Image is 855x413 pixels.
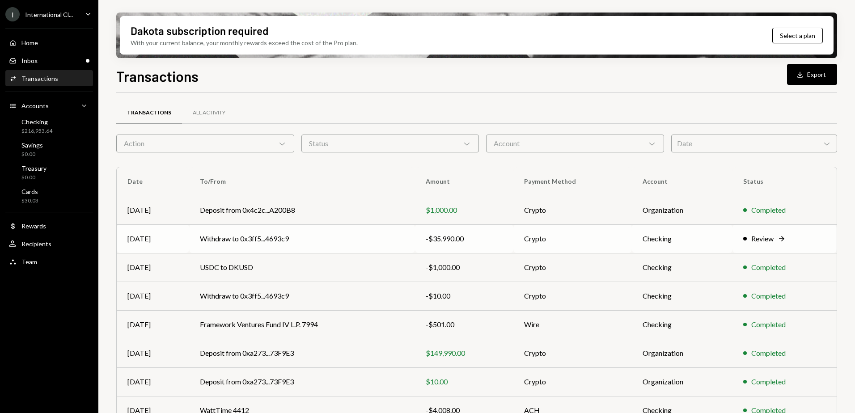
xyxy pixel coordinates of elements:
[426,205,503,215] div: $1,000.00
[632,224,732,253] td: Checking
[127,348,178,358] div: [DATE]
[127,205,178,215] div: [DATE]
[127,109,171,117] div: Transactions
[632,282,732,310] td: Checking
[787,64,837,85] button: Export
[632,310,732,339] td: Checking
[5,162,93,183] a: Treasury$0.00
[632,367,732,396] td: Organization
[182,101,236,124] a: All Activity
[772,28,823,43] button: Select a plan
[116,67,199,85] h1: Transactions
[632,339,732,367] td: Organization
[116,135,294,152] div: Action
[21,151,43,158] div: $0.00
[671,135,837,152] div: Date
[189,196,415,224] td: Deposit from 0x4c2c...A200B8
[513,367,632,396] td: Crypto
[5,115,93,137] a: Checking$216,953.64
[426,233,503,244] div: -$35,990.00
[127,291,178,301] div: [DATE]
[751,319,786,330] div: Completed
[5,97,93,114] a: Accounts
[189,167,415,196] th: To/From
[131,23,268,38] div: Dakota subscription required
[21,141,43,149] div: Savings
[751,348,786,358] div: Completed
[632,253,732,282] td: Checking
[21,240,51,248] div: Recipients
[189,367,415,396] td: Deposit from 0xa273...73F9E3
[21,102,49,110] div: Accounts
[25,11,73,18] div: International Cl...
[189,282,415,310] td: Withdraw to 0x3ff5...4693c9
[117,167,189,196] th: Date
[5,52,93,68] a: Inbox
[415,167,513,196] th: Amount
[127,262,178,273] div: [DATE]
[5,218,93,234] a: Rewards
[5,70,93,86] a: Transactions
[21,127,52,135] div: $216,953.64
[131,38,358,47] div: With your current balance, your monthly rewards exceed the cost of the Pro plan.
[21,174,47,181] div: $0.00
[21,75,58,82] div: Transactions
[5,236,93,252] a: Recipients
[426,376,503,387] div: $10.00
[21,222,46,230] div: Rewards
[21,39,38,46] div: Home
[426,291,503,301] div: -$10.00
[513,282,632,310] td: Crypto
[751,233,774,244] div: Review
[189,310,415,339] td: Framework Ventures Fund IV L.P. 7994
[5,7,20,21] div: I
[751,205,786,215] div: Completed
[513,339,632,367] td: Crypto
[301,135,479,152] div: Status
[21,118,52,126] div: Checking
[632,196,732,224] td: Organization
[189,253,415,282] td: USDC to DKUSD
[21,164,47,172] div: Treasury
[5,34,93,51] a: Home
[5,185,93,206] a: Cards$30.03
[21,57,38,64] div: Inbox
[426,319,503,330] div: -$501.00
[513,224,632,253] td: Crypto
[513,310,632,339] td: Wire
[751,376,786,387] div: Completed
[513,196,632,224] td: Crypto
[426,262,503,273] div: -$1,000.00
[5,253,93,270] a: Team
[116,101,182,124] a: Transactions
[751,291,786,301] div: Completed
[189,339,415,367] td: Deposit from 0xa273...73F9E3
[21,258,37,265] div: Team
[127,319,178,330] div: [DATE]
[193,109,225,117] div: All Activity
[513,167,632,196] th: Payment Method
[127,233,178,244] div: [DATE]
[486,135,664,152] div: Account
[127,376,178,387] div: [DATE]
[426,348,503,358] div: $149,990.00
[632,167,732,196] th: Account
[513,253,632,282] td: Crypto
[21,197,38,205] div: $30.03
[189,224,415,253] td: Withdraw to 0x3ff5...4693c9
[21,188,38,195] div: Cards
[5,139,93,160] a: Savings$0.00
[732,167,837,196] th: Status
[751,262,786,273] div: Completed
